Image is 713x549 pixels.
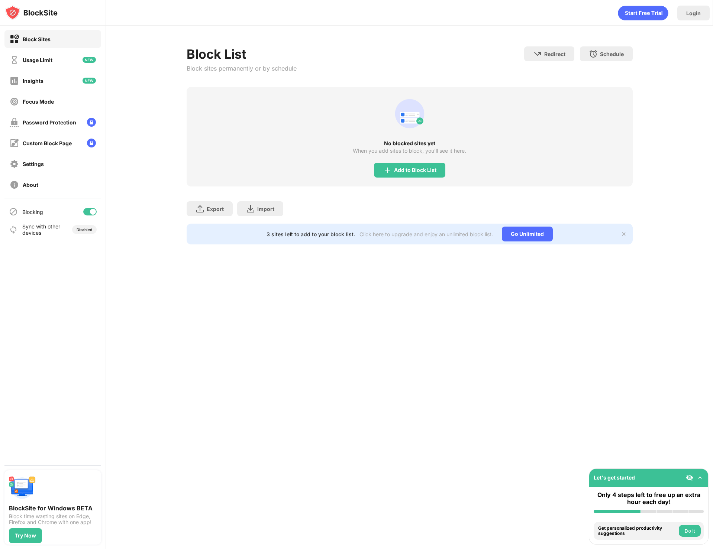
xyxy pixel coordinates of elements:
div: Insights [23,78,43,84]
div: Custom Block Page [23,140,72,146]
img: sync-icon.svg [9,225,18,234]
div: Click here to upgrade and enjoy an unlimited block list. [359,231,493,237]
img: lock-menu.svg [87,139,96,147]
div: Settings [23,161,44,167]
div: Focus Mode [23,98,54,105]
div: Export [207,206,224,212]
img: logo-blocksite.svg [5,5,58,20]
div: BlockSite for Windows BETA [9,504,97,512]
div: Block Sites [23,36,51,42]
div: Schedule [600,51,624,57]
img: eye-not-visible.svg [686,474,693,481]
div: Let's get started [594,474,635,481]
img: customize-block-page-off.svg [10,139,19,148]
div: Add to Block List [394,167,436,173]
div: Only 4 steps left to free up an extra hour each day! [594,491,704,506]
div: No blocked sites yet [187,140,633,146]
img: push-desktop.svg [9,475,36,501]
div: 3 sites left to add to your block list. [267,231,355,237]
img: focus-off.svg [10,97,19,106]
div: Disabled [77,227,92,232]
div: animation [392,96,428,131]
div: When you add sites to block, you’ll see it here. [353,148,466,154]
img: block-on.svg [10,35,19,44]
div: Go Unlimited [502,227,553,241]
img: password-protection-off.svg [10,118,19,127]
img: new-icon.svg [83,57,96,63]
img: new-icon.svg [83,78,96,84]
img: about-off.svg [10,180,19,189]
div: Import [257,206,274,212]
div: Redirect [544,51,565,57]
div: Block sites permanently or by schedule [187,65,297,72]
img: insights-off.svg [10,76,19,85]
img: x-button.svg [621,231,627,237]
button: Do it [679,525,701,537]
img: omni-setup-toggle.svg [696,474,704,481]
div: About [23,182,38,188]
div: animation [618,6,668,20]
img: time-usage-off.svg [10,55,19,65]
div: Password Protection [23,119,76,126]
div: Login [686,10,701,16]
img: lock-menu.svg [87,118,96,127]
img: blocking-icon.svg [9,207,18,216]
div: Get personalized productivity suggestions [598,526,677,536]
img: settings-off.svg [10,159,19,169]
div: Try Now [15,533,36,539]
div: Blocking [22,209,43,215]
div: Block List [187,46,297,62]
div: Sync with other devices [22,223,61,236]
div: Block time wasting sites on Edge, Firefox and Chrome with one app! [9,513,97,525]
div: Usage Limit [23,57,52,63]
